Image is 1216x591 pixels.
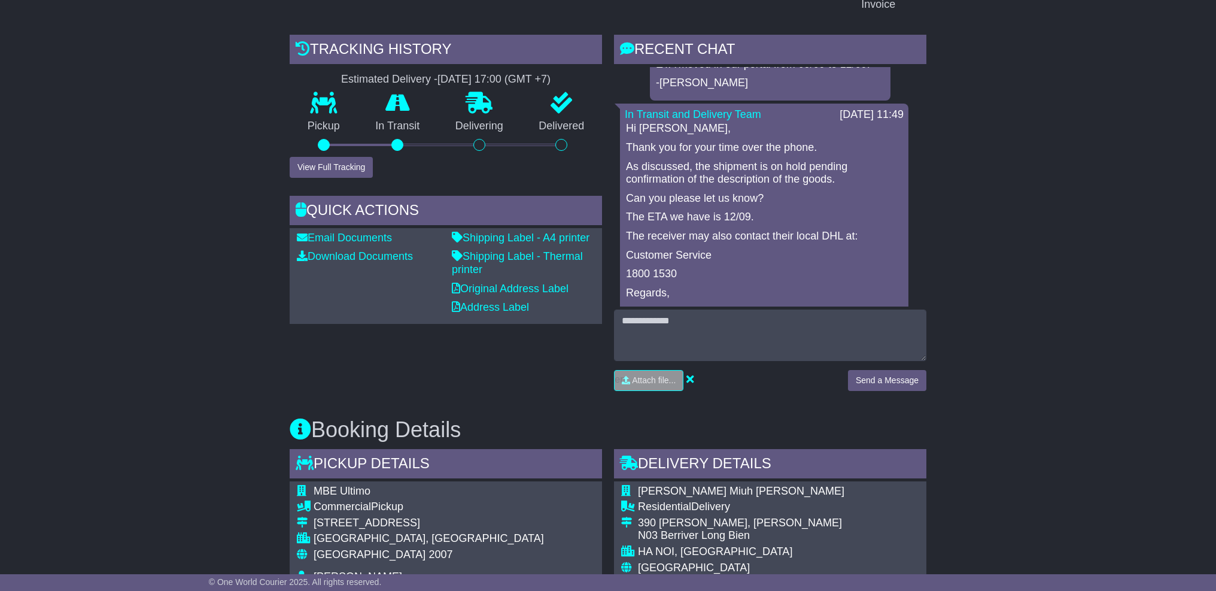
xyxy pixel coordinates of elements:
p: As discussed, the shipment is on hold pending confirmation of the description of the goods. [626,160,902,186]
span: © One World Courier 2025. All rights reserved. [209,577,382,587]
div: Delivery [638,501,844,514]
p: The receiver may also contact their local DHL at: [626,230,902,243]
p: In Transit [358,120,438,133]
div: Estimated Delivery - [290,73,602,86]
span: MBE Ultimo [314,485,370,497]
div: Tracking history [290,35,602,67]
div: 390 [PERSON_NAME], [PERSON_NAME] [638,517,844,530]
h3: Booking Details [290,418,926,442]
div: Pickup Details [290,449,602,481]
p: -[PERSON_NAME] [656,77,884,90]
span: Commercial [314,501,371,513]
span: Residential [638,501,691,513]
span: [GEOGRAPHIC_DATA] [314,548,425,560]
span: [PERSON_NAME] [314,571,402,583]
p: Thank you for your time over the phone. [626,141,902,154]
div: N03 Berriver Long Bien [638,529,844,542]
div: RECENT CHAT [614,35,926,67]
div: [DATE] 11:49 [840,108,904,122]
div: [STREET_ADDRESS] [314,517,544,530]
button: Send a Message [848,370,926,391]
div: HA NOI, [GEOGRAPHIC_DATA] [638,545,844,559]
a: Download Documents [297,250,413,262]
p: Customer Service [626,249,902,262]
p: Regards, [626,287,902,300]
a: Shipping Label - Thermal printer [452,250,583,275]
p: Delivered [521,120,603,133]
div: [DATE] 17:00 (GMT +7) [437,73,551,86]
p: Hi [PERSON_NAME], [626,122,902,135]
div: Quick Actions [290,196,602,228]
a: In Transit and Delivery Team [625,108,761,120]
a: Address Label [452,301,529,313]
p: The ETA we have is 12/09. [626,211,902,224]
a: Email Documents [297,232,392,244]
p: Can you please let us know? [626,192,902,205]
p: Pickup [290,120,358,133]
p: [PERSON_NAME] [626,305,902,319]
span: [GEOGRAPHIC_DATA] [638,562,750,574]
button: View Full Tracking [290,157,373,178]
a: Original Address Label [452,283,569,295]
span: 2007 [428,548,452,560]
p: 1800 1530 [626,268,902,281]
a: Shipping Label - A4 printer [452,232,589,244]
span: [PERSON_NAME] Miuh [PERSON_NAME] [638,485,844,497]
div: [GEOGRAPHIC_DATA], [GEOGRAPHIC_DATA] [314,532,544,545]
div: Delivery Details [614,449,926,481]
p: Delivering [437,120,521,133]
div: Pickup [314,501,544,514]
